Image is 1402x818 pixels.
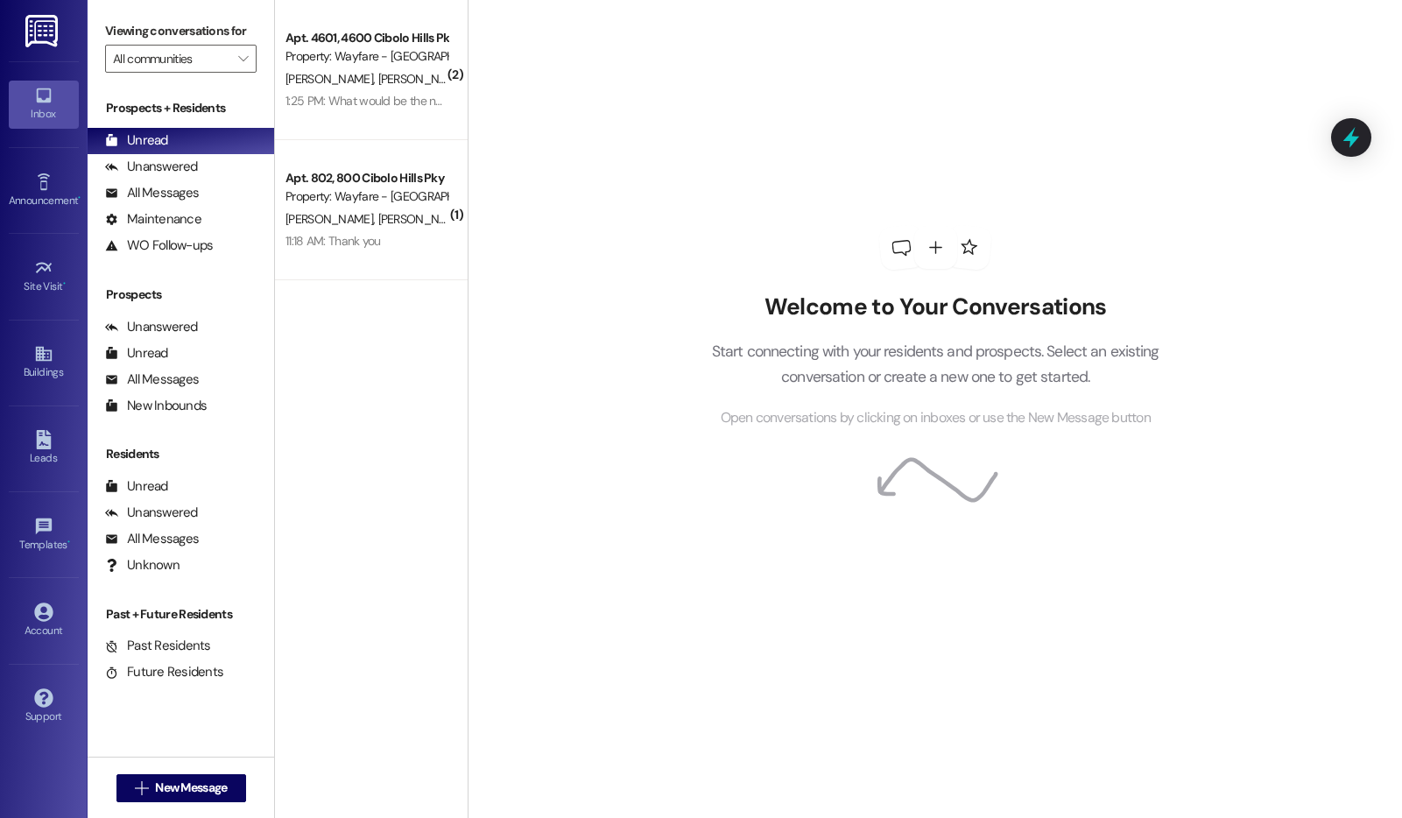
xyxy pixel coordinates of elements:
span: • [63,278,66,290]
div: Maintenance [105,210,201,229]
div: Property: Wayfare - [GEOGRAPHIC_DATA] [285,47,447,66]
div: Unread [105,344,168,363]
span: [PERSON_NAME] [285,71,378,87]
div: Unread [105,477,168,496]
div: All Messages [105,530,199,548]
span: • [67,536,70,548]
a: Buildings [9,339,79,386]
i:  [135,781,148,795]
p: Start connecting with your residents and prospects. Select an existing conversation or create a n... [685,339,1186,389]
img: ResiDesk Logo [25,15,61,47]
div: Residents [88,445,274,463]
span: [PERSON_NAME] [378,71,466,87]
span: [PERSON_NAME] [378,211,466,227]
div: Prospects + Residents [88,99,274,117]
div: Future Residents [105,663,223,681]
a: Templates • [9,511,79,559]
a: Leads [9,425,79,472]
div: New Inbounds [105,397,207,415]
div: Prospects [88,286,274,304]
h2: Welcome to Your Conversations [685,293,1186,321]
div: All Messages [105,184,199,202]
label: Viewing conversations for [105,18,257,45]
span: • [78,192,81,204]
i:  [238,52,248,66]
div: Apt. 802, 800 Cibolo Hills Pky [285,169,447,187]
button: New Message [116,774,246,802]
a: Inbox [9,81,79,128]
span: Open conversations by clicking on inboxes or use the New Message button [721,407,1151,429]
a: Site Visit • [9,253,79,300]
span: New Message [155,779,227,797]
div: Unanswered [105,318,198,336]
div: Property: Wayfare - [GEOGRAPHIC_DATA] [285,187,447,206]
div: Unknown [105,556,180,575]
span: [PERSON_NAME] [285,211,378,227]
div: Past + Future Residents [88,605,274,624]
div: Unread [105,131,168,150]
a: Support [9,683,79,730]
div: Past Residents [105,637,211,655]
div: 11:18 AM: Thank you [285,233,381,249]
div: 1:25 PM: What would be the next available day they can come by if not [DATE]. [285,93,682,109]
div: Unanswered [105,158,198,176]
div: All Messages [105,370,199,389]
div: WO Follow-ups [105,236,213,255]
input: All communities [113,45,229,73]
div: Apt. 4601, 4600 Cibolo Hills Pky [285,29,447,47]
a: Account [9,597,79,645]
div: Unanswered [105,504,198,522]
